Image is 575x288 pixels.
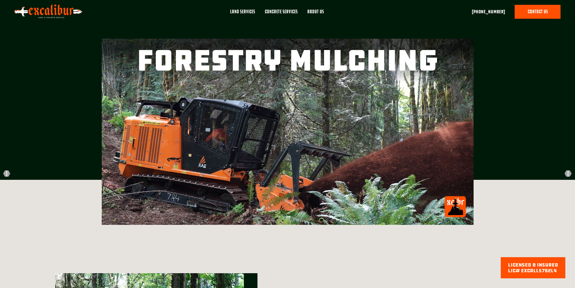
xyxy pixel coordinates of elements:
[472,8,505,15] a: [PHONE_NUMBER]
[508,262,558,273] div: licensed & Insured lic# EXCALLS762L4
[302,5,329,24] a: About Us
[307,8,324,15] div: About Us
[515,5,561,19] a: contact us
[137,46,439,75] h1: Forestry Mulching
